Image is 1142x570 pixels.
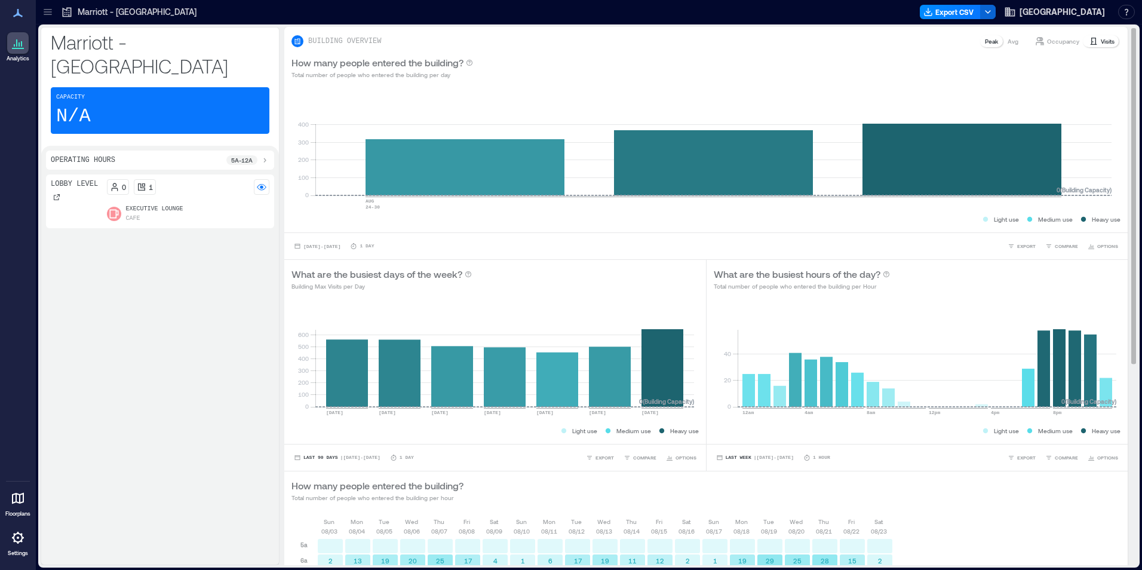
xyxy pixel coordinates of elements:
p: Building Max Visits per Day [291,281,472,291]
span: EXPORT [1017,243,1036,250]
p: Executive Lounge [126,204,183,214]
p: 08/13 [596,526,612,536]
p: Heavy use [1092,214,1120,224]
p: Sat [682,517,690,526]
p: 08/12 [569,526,585,536]
p: 1 [149,182,153,192]
p: BUILDING OVERVIEW [308,36,381,46]
text: 20 [409,557,417,565]
p: Fri [463,517,470,526]
p: 08/07 [431,526,447,536]
tspan: 40 [723,350,730,357]
p: 08/16 [679,526,695,536]
text: 2 [878,557,882,565]
p: Lobby Level [51,179,98,189]
p: 08/18 [733,526,750,536]
p: Sat [490,517,498,526]
p: N/A [56,105,91,128]
text: 4am [805,410,813,415]
p: Light use [572,426,597,436]
p: Light use [994,214,1019,224]
p: Tue [763,517,774,526]
tspan: 0 [305,403,309,410]
text: 12 [656,557,664,565]
text: 17 [464,557,472,565]
tspan: 400 [298,121,309,128]
p: Occupancy [1047,36,1079,46]
p: 08/03 [321,526,337,536]
text: AUG [366,198,374,204]
p: 08/15 [651,526,667,536]
p: Thu [434,517,444,526]
text: 1 [713,557,717,565]
tspan: 400 [298,355,309,362]
p: Sun [324,517,334,526]
p: Visits [1101,36,1115,46]
tspan: 200 [298,379,309,386]
p: Marriott - [GEOGRAPHIC_DATA] [51,30,269,78]
button: COMPARE [621,452,659,464]
text: 19 [601,557,609,565]
tspan: 600 [298,331,309,338]
button: OPTIONS [1085,452,1120,464]
p: 1 Day [360,243,374,250]
p: Mon [351,517,363,526]
text: 4 [493,557,498,565]
p: Total number of people who entered the building per Hour [714,281,890,291]
tspan: 0 [305,191,309,198]
p: Avg [1008,36,1018,46]
span: OPTIONS [1097,243,1118,250]
p: How many people entered the building? [291,479,463,493]
p: Marriott - [GEOGRAPHIC_DATA] [78,6,197,18]
text: 24-30 [366,204,380,210]
text: 2 [329,557,333,565]
p: 1 Day [400,454,414,461]
button: EXPORT [584,452,616,464]
p: Mon [735,517,748,526]
p: 08/04 [349,526,365,536]
text: 8pm [1053,410,1062,415]
tspan: 100 [298,174,309,181]
tspan: 100 [298,391,309,398]
p: 08/20 [788,526,805,536]
span: [GEOGRAPHIC_DATA] [1020,6,1105,18]
tspan: 20 [723,376,730,384]
p: Sat [874,517,883,526]
p: Floorplans [5,510,30,517]
p: 08/10 [514,526,530,536]
p: Mon [543,517,555,526]
button: COMPARE [1043,240,1080,252]
p: 08/06 [404,526,420,536]
text: [DATE] [326,410,343,415]
text: [DATE] [641,410,659,415]
span: EXPORT [1017,454,1036,461]
span: COMPARE [633,454,656,461]
text: [DATE] [536,410,554,415]
p: Thu [818,517,829,526]
span: OPTIONS [1097,454,1118,461]
p: Sun [516,517,527,526]
p: Cafe [126,214,140,223]
p: 5a [300,540,308,550]
tspan: 300 [298,367,309,374]
tspan: 200 [298,156,309,163]
button: Last 90 Days |[DATE]-[DATE] [291,452,383,464]
a: Settings [4,523,32,560]
text: 6 [548,557,552,565]
p: Medium use [1038,214,1073,224]
text: [DATE] [484,410,501,415]
p: 08/17 [706,526,722,536]
p: Light use [994,426,1019,436]
button: COMPARE [1043,452,1080,464]
p: Analytics [7,55,29,62]
p: 08/21 [816,526,832,536]
p: Peak [985,36,998,46]
text: 25 [793,557,802,565]
text: [DATE] [431,410,449,415]
p: 08/11 [541,526,557,536]
p: Tue [379,517,389,526]
p: 1 Hour [813,454,830,461]
p: Settings [8,550,28,557]
a: Analytics [3,29,33,66]
p: 5a - 12a [231,155,253,165]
